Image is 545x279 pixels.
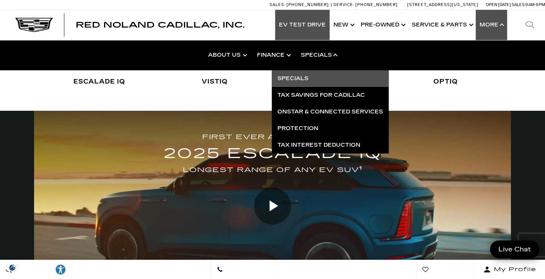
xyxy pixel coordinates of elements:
[355,2,398,7] span: [PHONE_NUMBER]
[416,260,475,279] a: Glovebox
[333,2,354,7] span: Service:
[486,2,511,7] span: Open [DATE]
[272,70,389,87] a: Specials
[15,18,53,32] img: Cadillac Dark Logo with Cadillac White Text
[202,40,251,70] a: About Us
[49,260,72,279] a: Explore your accessibility options
[12,264,43,275] span: Search
[295,40,343,70] a: Specials
[76,20,244,29] span: Red Noland Cadillac, Inc.
[428,264,469,275] span: Glovebox
[163,165,381,175] h5: LONGEST RANGE OF ANY EV SUV
[512,2,525,7] span: Sales:
[495,245,535,254] span: Live Chat
[408,10,476,40] a: Service & Parts
[330,10,357,40] a: New
[407,2,478,7] a: [STREET_ADDRESS][US_STATE]
[163,132,381,143] h5: FIRST EVER ALL-ELECTRIC
[475,260,545,279] button: Open user profile menu
[163,143,381,165] h1: 2025 ESCALADE IQ
[4,263,21,271] section: Click to Open Cookie Consent Modal
[272,137,389,153] a: Tax Interest Deduction
[490,240,539,258] a: Live Chat
[269,2,285,7] span: Sales:
[331,3,400,7] a: Service: [PHONE_NUMBER]
[491,264,536,275] span: My Profile
[357,10,408,40] a: Pre-Owned
[4,263,21,271] img: Opt-Out Icon
[76,21,244,29] a: Red Noland Cadillac, Inc.
[272,104,389,120] a: OnStar & Connected Services
[49,264,72,275] div: Explore your accessibility options
[223,264,272,275] span: Contact Us
[525,2,545,7] span: 9 AM-6 PM
[211,260,278,279] a: Contact Us
[272,87,389,104] a: Tax Savings for Cadillac
[515,10,545,40] div: Search
[251,40,295,70] a: Finance
[269,3,331,7] a: Sales: [PHONE_NUMBER]
[275,10,330,40] a: EV Test Drive
[476,10,507,40] button: More
[272,120,389,137] a: Protection
[359,165,362,171] a: 1
[287,2,329,7] span: [PHONE_NUMBER]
